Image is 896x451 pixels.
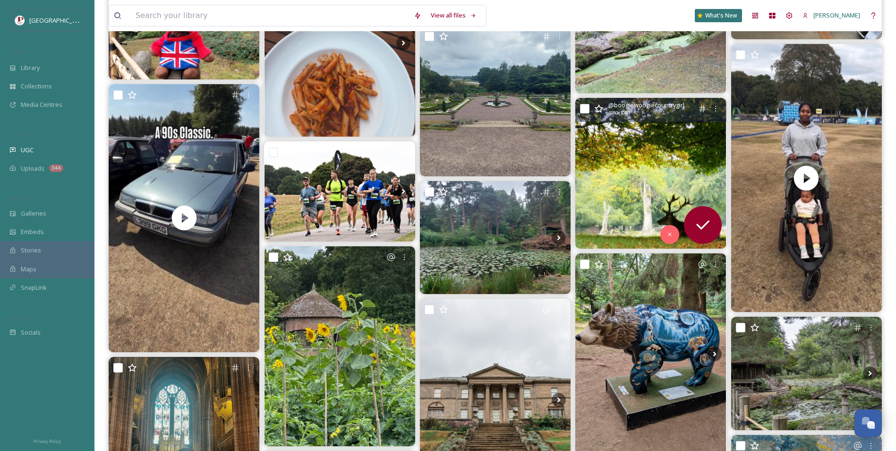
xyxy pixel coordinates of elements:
[265,141,415,242] img: Tatton Park 10K - 1:05 pacing ✌️ Chip Time: 1:04:57 runthroughnorth runthroughuk tattonpark Very ...
[731,317,882,430] img: Tatton Park, Japanese Garden #tattonpark #gardens #japanesegarden #nature
[21,164,44,173] span: Uploads
[21,283,47,292] span: SnapLink
[29,16,89,25] span: [GEOGRAPHIC_DATA]
[15,16,25,25] img: download%20(5).png
[21,63,40,72] span: Library
[21,246,41,255] span: Stories
[695,9,742,22] a: What's New
[34,438,61,444] span: Privacy Policy
[109,84,259,352] video: Not a Rover 200. A 400 cos it had a sticky-out booty. Check the fake wood trim against the beige ...
[731,44,882,312] video: God is good #trusttheprocess #tatton10k #tattonpark #weightlossprogress
[21,100,62,109] span: Media Centres
[21,146,34,155] span: UGC
[21,328,41,337] span: Socials
[131,5,409,26] input: Search your library
[34,435,61,446] a: Privacy Policy
[575,98,726,249] img: There are signs of the upcoming season. Leaves are beginning to turn, and there's that feeling in...
[21,227,44,236] span: Embeds
[21,82,52,91] span: Collections
[426,6,481,25] a: View all files
[608,101,684,110] span: @ boogiewoogiecountrygirl
[49,165,63,172] div: 344
[109,84,259,352] img: thumbnail
[9,49,26,56] span: MEDIA
[731,44,882,312] img: thumbnail
[608,110,630,116] span: 1080 x 1080
[9,131,30,138] span: COLLECT
[420,181,571,294] img: Japanese garden #tattonpark #gardens #Japanesegardens #dayout #summerholidays #trees
[813,11,860,19] span: [PERSON_NAME]
[21,209,46,218] span: Galleries
[798,6,865,25] a: [PERSON_NAME]
[9,313,28,321] span: SOCIALS
[854,409,882,437] button: Open Chat
[420,26,571,176] img: Gardens #tattonpark #Cheshire #gardens #summerholidays #flowers ##waterfeature
[9,194,31,201] span: WIDGETS
[265,246,415,446] img: Lovely day at tattonpark . Only took a couple of photos in the gardens.
[21,265,36,274] span: Maps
